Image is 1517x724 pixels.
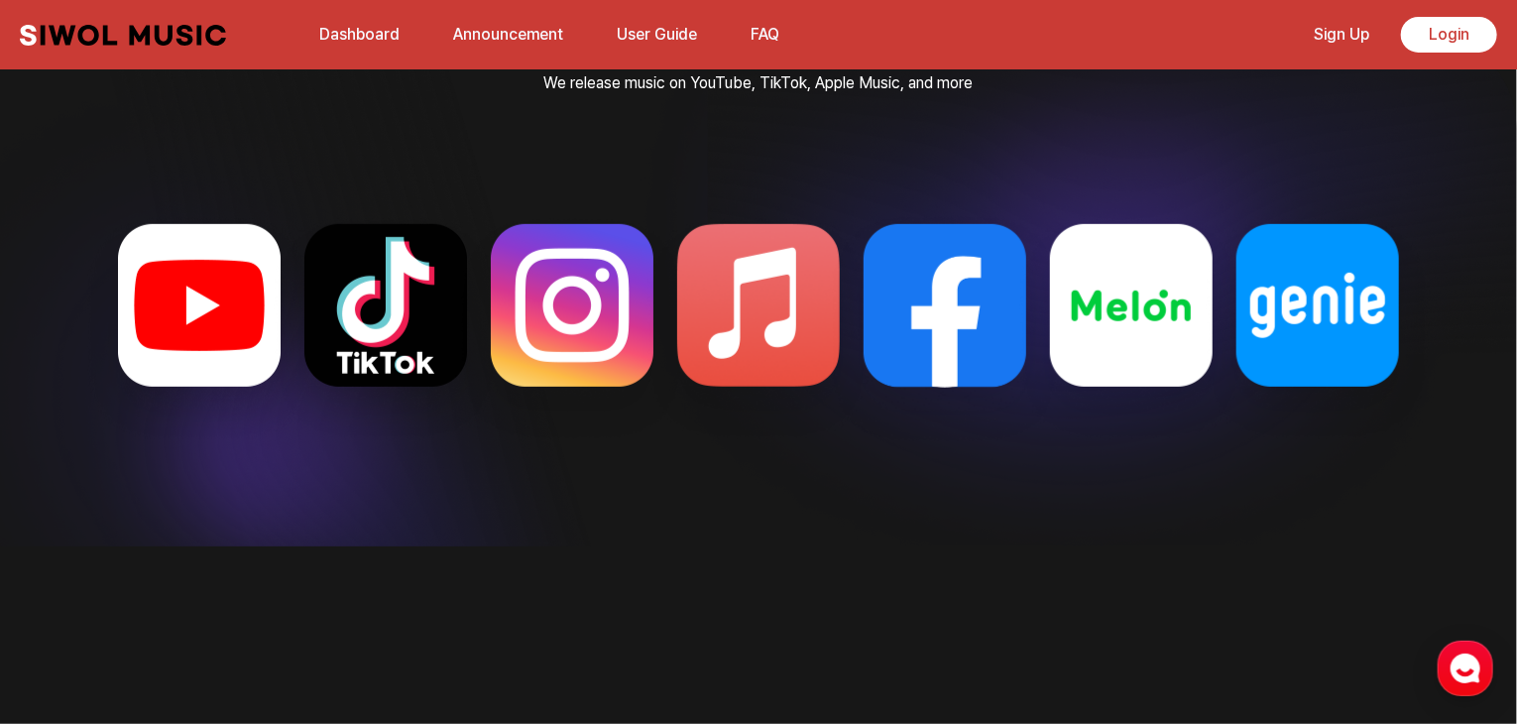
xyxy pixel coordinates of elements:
[1401,17,1497,53] a: Login
[605,13,709,56] a: User Guide
[451,208,693,450] img: 인스타그램
[256,559,381,609] a: Settings
[1010,208,1252,450] img: 멜론
[739,11,791,59] button: FAQ
[1197,208,1439,450] img: 지니뮤직
[824,208,1066,451] img: 페이스북
[6,559,131,609] a: Home
[165,590,223,606] span: Messages
[265,208,507,450] img: 틱톡
[638,208,879,450] img: 애플뮤직
[293,589,342,605] span: Settings
[78,208,320,450] img: 유튜브
[1302,13,1381,56] a: Sign Up
[51,589,85,605] span: Home
[307,13,411,56] a: Dashboard
[441,13,575,56] a: Announcement
[131,559,256,609] a: Messages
